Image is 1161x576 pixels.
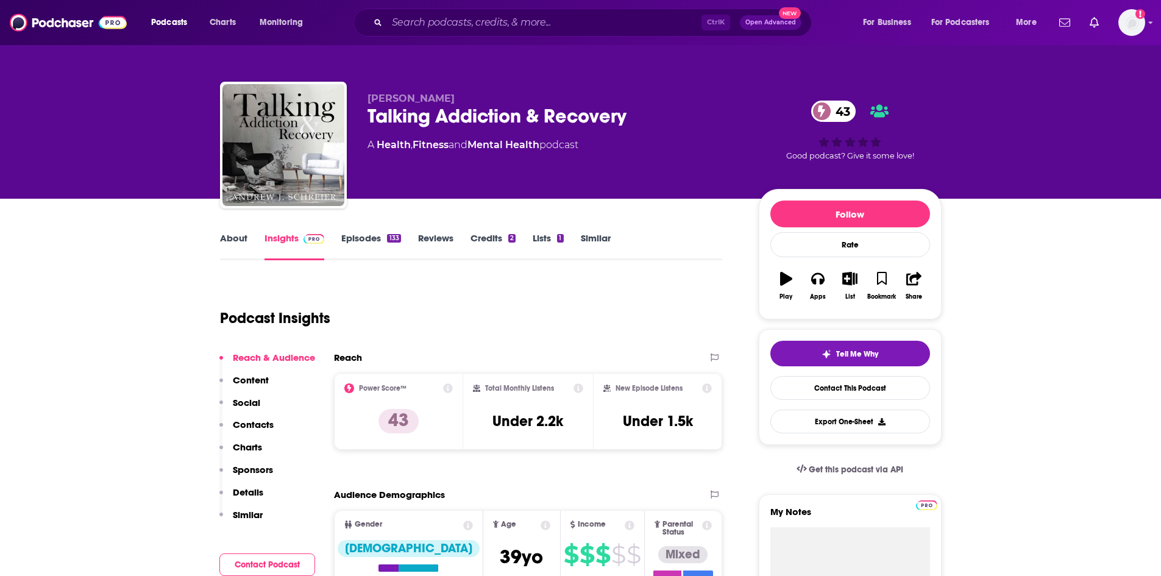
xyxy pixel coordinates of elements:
[387,234,400,243] div: 133
[470,232,516,260] a: Credits2
[500,545,543,569] span: 39 yo
[233,441,262,453] p: Charts
[219,486,263,509] button: Details
[449,139,467,151] span: and
[845,293,855,300] div: List
[564,545,578,564] span: $
[898,264,929,308] button: Share
[662,521,700,536] span: Parental Status
[658,546,708,563] div: Mixed
[467,139,539,151] a: Mental Health
[802,264,834,308] button: Apps
[365,9,823,37] div: Search podcasts, credits, & more...
[418,232,453,260] a: Reviews
[233,397,260,408] p: Social
[233,464,273,475] p: Sponsors
[359,384,407,393] h2: Power Score™
[822,349,831,359] img: tell me why sparkle
[233,419,274,430] p: Contacts
[219,419,274,441] button: Contacts
[1054,12,1075,33] a: Show notifications dropdown
[1007,13,1052,32] button: open menu
[341,232,400,260] a: Episodes133
[809,464,903,475] span: Get this podcast via API
[770,232,930,257] div: Rate
[485,384,554,393] h2: Total Monthly Listens
[260,14,303,31] span: Monitoring
[202,13,243,32] a: Charts
[492,412,563,430] h3: Under 2.2k
[1135,9,1145,19] svg: Add a profile image
[611,545,625,564] span: $
[143,13,203,32] button: open menu
[222,84,344,206] img: Talking Addiction & Recovery
[786,151,914,160] span: Good podcast? Give it some love!
[770,410,930,433] button: Export One-Sheet
[779,293,792,300] div: Play
[220,232,247,260] a: About
[581,232,611,260] a: Similar
[759,93,942,168] div: 43Good podcast? Give it some love!
[378,409,419,433] p: 43
[836,349,878,359] span: Tell Me Why
[233,486,263,498] p: Details
[251,13,319,32] button: open menu
[740,15,801,30] button: Open AdvancedNew
[595,545,610,564] span: $
[1118,9,1145,36] img: User Profile
[810,293,826,300] div: Apps
[219,374,269,397] button: Content
[377,139,411,151] a: Health
[334,352,362,363] h2: Reach
[770,201,930,227] button: Follow
[219,441,262,464] button: Charts
[770,506,930,527] label: My Notes
[863,14,911,31] span: For Business
[616,384,683,393] h2: New Episode Listens
[210,14,236,31] span: Charts
[1118,9,1145,36] button: Show profile menu
[10,11,127,34] img: Podchaser - Follow, Share and Rate Podcasts
[533,232,563,260] a: Lists1
[413,139,449,151] a: Fitness
[304,234,325,244] img: Podchaser Pro
[578,521,606,528] span: Income
[867,293,896,300] div: Bookmark
[770,376,930,400] a: Contact This Podcast
[811,101,856,122] a: 43
[770,264,802,308] button: Play
[779,7,801,19] span: New
[233,374,269,386] p: Content
[580,545,594,564] span: $
[916,500,937,510] img: Podchaser Pro
[787,455,914,485] a: Get this podcast via API
[411,139,413,151] span: ,
[906,293,922,300] div: Share
[745,20,796,26] span: Open Advanced
[916,499,937,510] a: Pro website
[823,101,856,122] span: 43
[866,264,898,308] button: Bookmark
[508,234,516,243] div: 2
[219,553,315,576] button: Contact Podcast
[623,412,693,430] h3: Under 1.5k
[219,352,315,374] button: Reach & Audience
[219,509,263,532] button: Similar
[151,14,187,31] span: Podcasts
[501,521,516,528] span: Age
[220,309,330,327] h1: Podcast Insights
[923,13,1007,32] button: open menu
[233,352,315,363] p: Reach & Audience
[265,232,325,260] a: InsightsPodchaser Pro
[931,14,990,31] span: For Podcasters
[1016,14,1037,31] span: More
[367,138,578,152] div: A podcast
[701,15,730,30] span: Ctrl K
[627,545,641,564] span: $
[355,521,382,528] span: Gender
[557,234,563,243] div: 1
[367,93,455,104] span: [PERSON_NAME]
[387,13,701,32] input: Search podcasts, credits, & more...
